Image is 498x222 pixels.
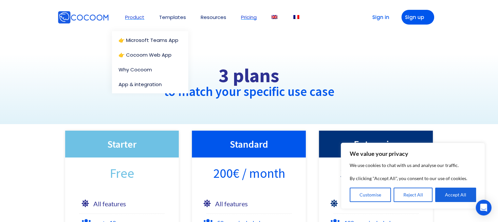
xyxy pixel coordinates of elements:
button: Customise [350,188,391,202]
button: Reject All [394,188,433,202]
p: By clicking "Accept All", you consent to our use of cookies. [350,175,476,182]
h3: Standard [198,137,299,151]
img: English [271,15,277,19]
img: French [293,15,299,19]
b: All features [215,200,248,208]
img: Cocoom [58,11,109,24]
span: 200€ / month [213,168,285,178]
h3: Starter [72,137,173,151]
a: Sign in [362,10,395,25]
p: We value your privacy [350,150,476,157]
p: We use cookies to chat with us and analyse our traffic. [350,161,476,169]
a: Product [125,15,144,20]
h3: Enterprise [325,137,426,151]
a: Pricing [241,15,257,20]
button: Accept All [435,188,476,202]
a: 👉 Microsoft Teams App [119,38,185,43]
span: 350€ / month [340,168,412,178]
span: Free [110,168,134,178]
a: Resources [201,15,226,20]
a: 👉 Cocoom Web App [119,52,182,57]
div: Open Intercom Messenger [476,200,491,215]
a: Why Cocoom [119,67,182,72]
a: Sign up [401,10,434,25]
b: All features [93,200,126,208]
a: Templates [159,15,186,20]
a: App & integration [119,82,185,87]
